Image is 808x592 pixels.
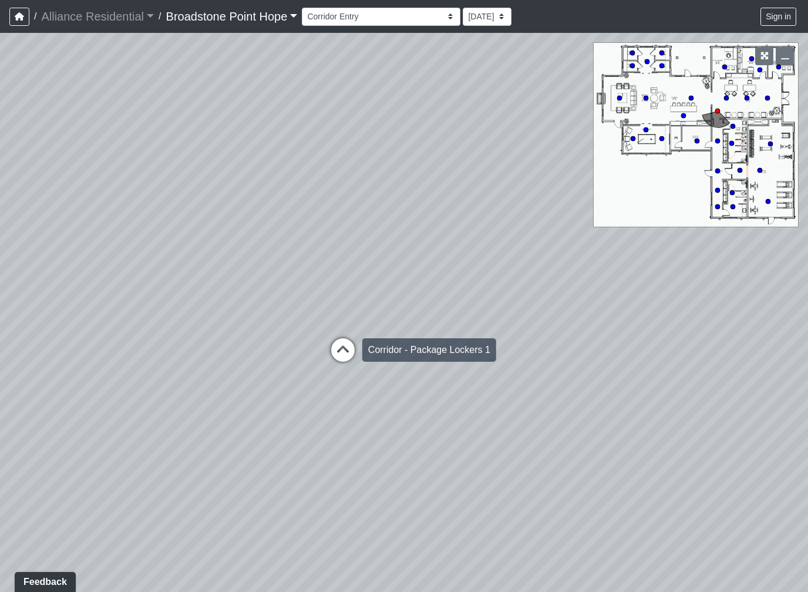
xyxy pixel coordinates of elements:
a: Broadstone Point Hope [166,5,298,28]
a: Alliance Residential [41,5,154,28]
span: / [29,5,41,28]
iframe: Ybug feedback widget [9,569,82,592]
div: Corridor - Package Lockers 1 [362,338,496,362]
span: / [154,5,166,28]
button: Sign in [760,8,796,26]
